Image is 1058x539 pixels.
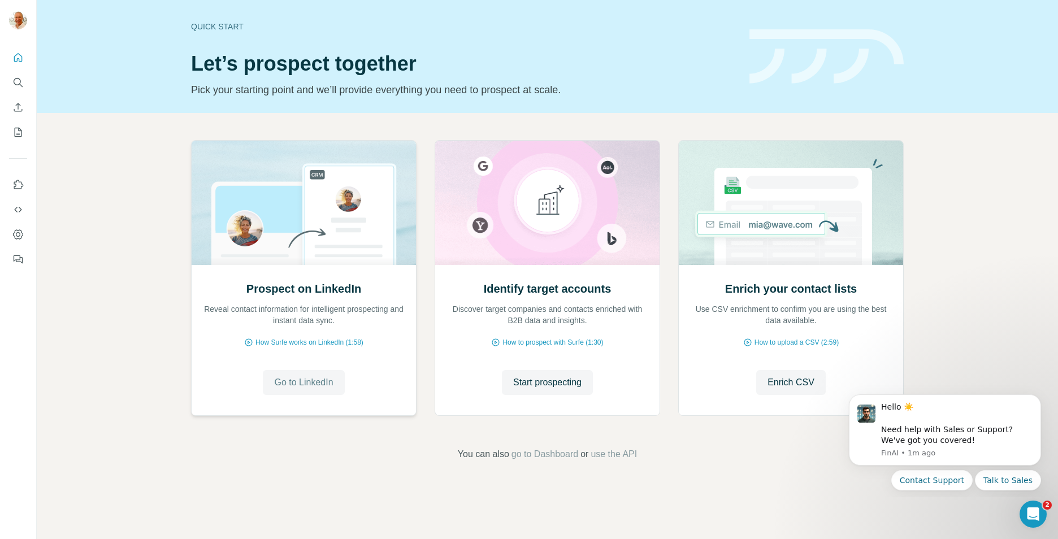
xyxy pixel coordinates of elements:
[191,21,736,32] div: Quick start
[9,199,27,220] button: Use Surfe API
[9,175,27,195] button: Use Surfe on LinkedIn
[484,281,612,297] h2: Identify target accounts
[755,337,839,347] span: How to upload a CSV (2:59)
[458,447,509,461] span: You can also
[749,29,904,84] img: banner
[9,224,27,245] button: Dashboard
[690,303,892,326] p: Use CSV enrichment to confirm you are using the best data available.
[191,141,417,265] img: Prospect on LinkedIn
[756,370,826,395] button: Enrich CSV
[446,303,648,326] p: Discover target companies and contacts enriched with B2B data and insights.
[502,370,593,395] button: Start prospecting
[9,122,27,142] button: My lists
[511,447,578,461] button: go to Dashboard
[580,447,588,461] span: or
[1020,501,1047,528] iframe: Intercom live chat
[768,376,814,389] span: Enrich CSV
[678,141,904,265] img: Enrich your contact lists
[9,249,27,269] button: Feedback
[9,47,27,68] button: Quick start
[513,376,582,389] span: Start prospecting
[274,376,333,389] span: Go to LinkedIn
[191,82,736,98] p: Pick your starting point and we’ll provide everything you need to prospect at scale.
[191,53,736,75] h1: Let’s prospect together
[591,447,637,461] button: use the API
[9,97,27,118] button: Enrich CSV
[1043,501,1052,510] span: 2
[246,281,361,297] h2: Prospect on LinkedIn
[9,11,27,29] img: Avatar
[832,384,1058,497] iframe: Intercom notifications message
[435,141,660,265] img: Identify target accounts
[502,337,603,347] span: How to prospect with Surfe (1:30)
[255,337,363,347] span: How Surfe works on LinkedIn (1:58)
[725,281,857,297] h2: Enrich your contact lists
[9,72,27,93] button: Search
[263,370,344,395] button: Go to LinkedIn
[203,303,405,326] p: Reveal contact information for intelligent prospecting and instant data sync.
